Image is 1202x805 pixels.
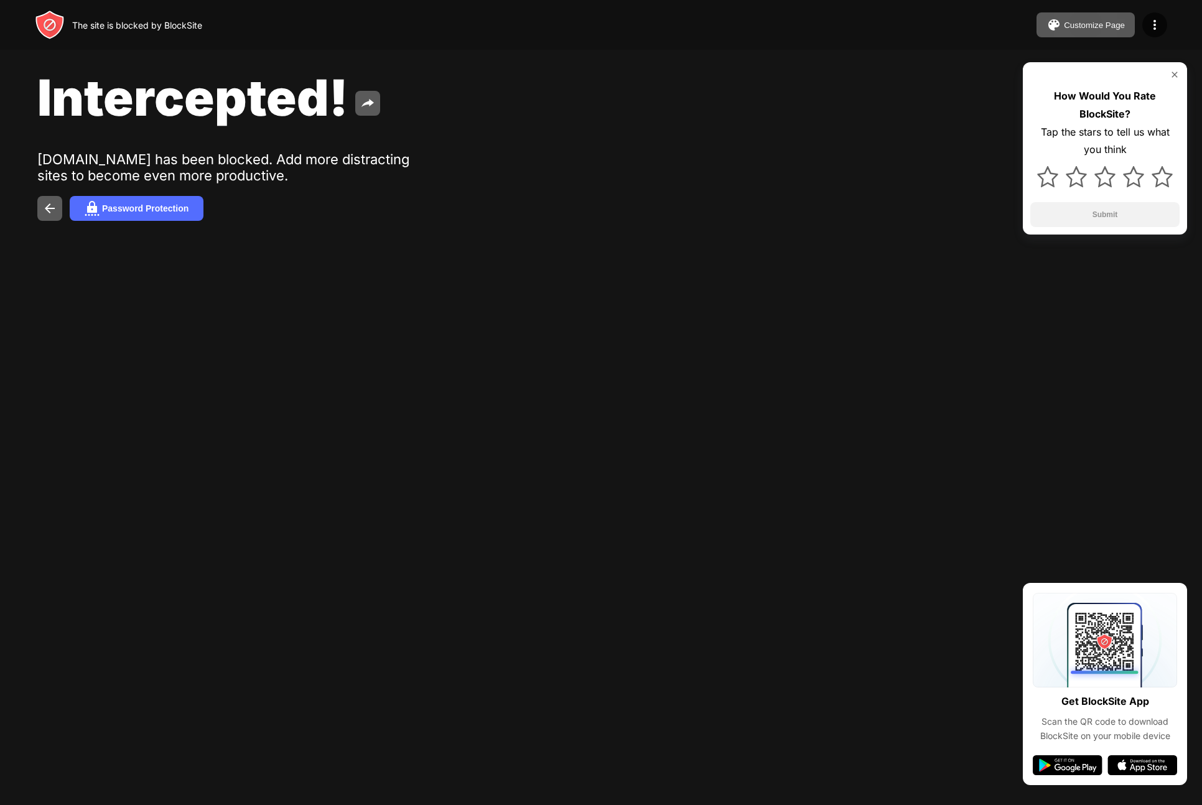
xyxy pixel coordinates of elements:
[1033,593,1177,687] img: qrcode.svg
[70,196,203,221] button: Password Protection
[1170,70,1180,80] img: rate-us-close.svg
[1037,166,1058,187] img: star.svg
[1030,123,1180,159] div: Tap the stars to tell us what you think
[360,96,375,111] img: share.svg
[1064,21,1125,30] div: Customize Page
[72,20,202,30] div: The site is blocked by BlockSite
[1030,87,1180,123] div: How Would You Rate BlockSite?
[35,10,65,40] img: header-logo.svg
[1037,12,1135,37] button: Customize Page
[85,201,100,216] img: password.svg
[42,201,57,216] img: back.svg
[37,67,348,128] span: Intercepted!
[1030,202,1180,227] button: Submit
[1123,166,1144,187] img: star.svg
[1046,17,1061,32] img: pallet.svg
[1094,166,1116,187] img: star.svg
[102,203,189,213] div: Password Protection
[1152,166,1173,187] img: star.svg
[1033,755,1102,775] img: google-play.svg
[1033,715,1177,743] div: Scan the QR code to download BlockSite on your mobile device
[1147,17,1162,32] img: menu-icon.svg
[1066,166,1087,187] img: star.svg
[1107,755,1177,775] img: app-store.svg
[1061,692,1149,710] div: Get BlockSite App
[37,151,422,184] div: [DOMAIN_NAME] has been blocked. Add more distracting sites to become even more productive.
